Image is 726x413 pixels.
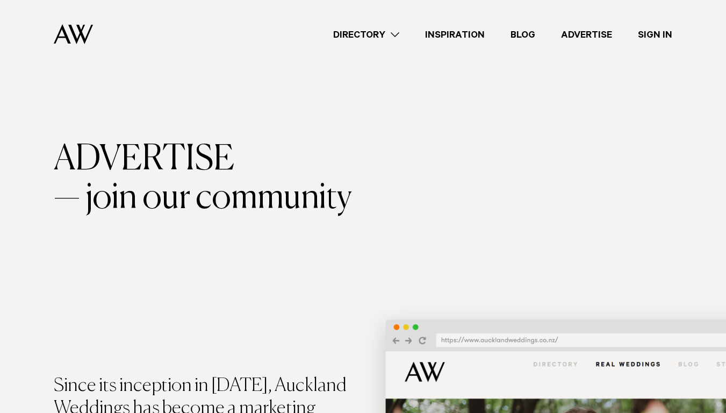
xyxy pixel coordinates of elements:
[54,24,93,44] img: Auckland Weddings Logo
[548,27,625,42] a: Advertise
[54,140,672,179] div: Advertise
[85,179,351,218] span: join our community
[625,27,685,42] a: Sign In
[54,179,80,218] span: —
[320,27,412,42] a: Directory
[498,27,548,42] a: Blog
[412,27,498,42] a: Inspiration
